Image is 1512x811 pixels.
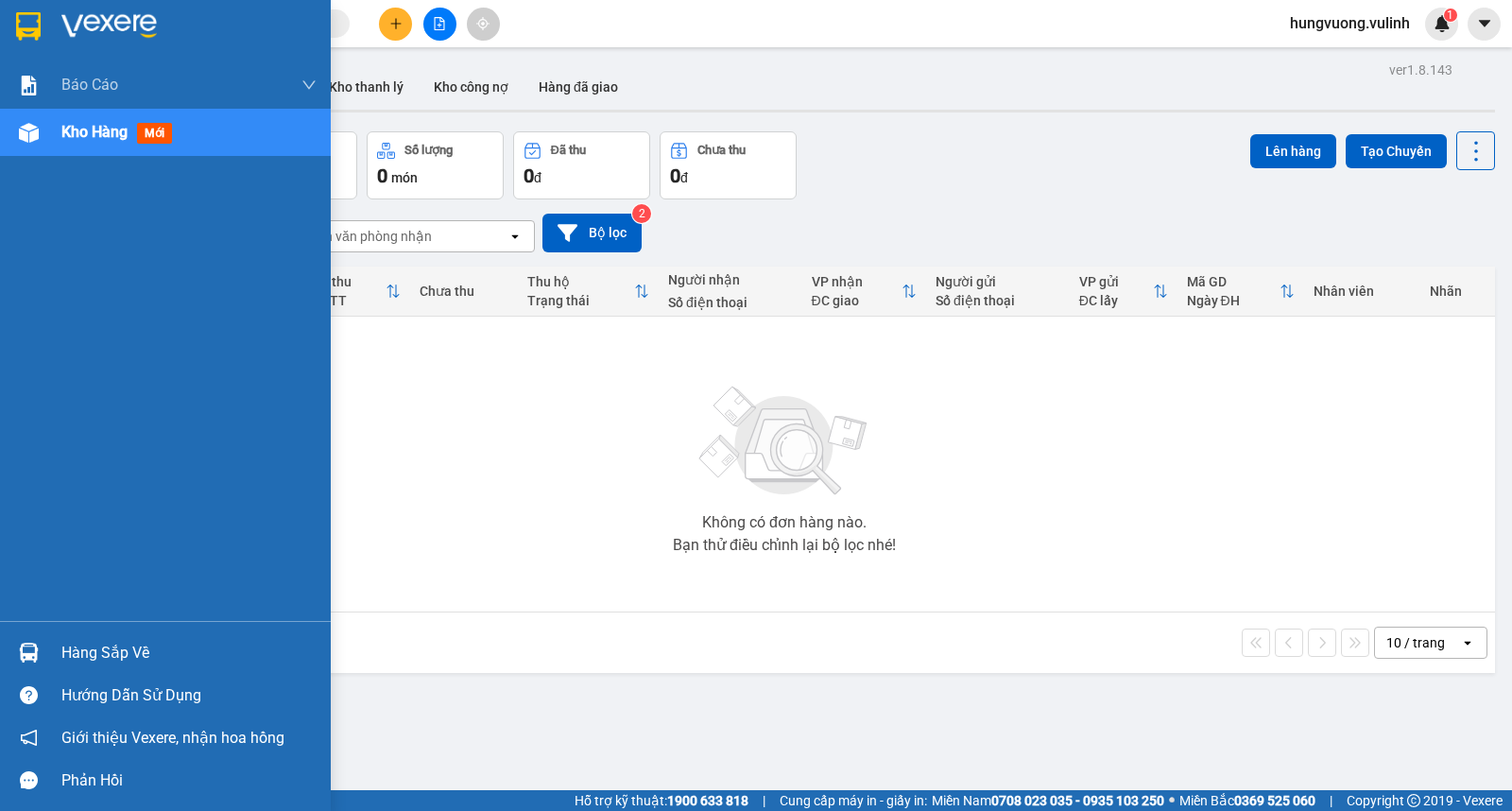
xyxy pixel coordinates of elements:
span: message [20,771,38,789]
div: Hàng sắp về [61,639,317,667]
button: Lên hàng [1250,134,1336,168]
div: Đã thu [551,144,586,157]
div: Chưa thu [420,284,508,299]
div: Phản hồi [61,767,317,795]
img: warehouse-icon [19,643,39,663]
button: caret-down [1468,8,1501,41]
div: Bạn thử điều chỉnh lại bộ lọc nhé! [673,538,896,553]
div: Chọn văn phòng nhận [301,227,432,246]
th: Toggle SortBy [518,267,659,317]
div: Chưa thu [697,144,746,157]
span: Giới thiệu Vexere, nhận hoa hồng [61,726,284,750]
span: 0 [377,164,387,187]
button: Tạo Chuyến [1346,134,1447,168]
span: món [391,170,418,185]
span: notification [20,729,38,747]
svg: open [1460,635,1475,650]
div: Không có đơn hàng nào. [702,515,867,530]
strong: 0708 023 035 - 0935 103 250 [991,793,1164,808]
div: Nhân viên [1314,284,1411,299]
span: aim [476,17,490,30]
th: Toggle SortBy [302,267,410,317]
button: aim [467,8,500,41]
button: Kho công nợ [419,64,524,110]
span: mới [137,123,172,144]
div: ver 1.8.143 [1389,60,1452,80]
div: ĐC giao [812,293,902,308]
svg: open [507,229,523,244]
div: Số điện thoại [936,293,1060,308]
button: Số lượng0món [367,131,504,199]
button: Hàng đã giao [524,64,633,110]
strong: 1900 633 818 [667,793,748,808]
div: Người gửi [936,274,1060,289]
span: hungvuong.vulinh [1275,11,1425,35]
div: Hướng dẫn sử dụng [61,682,317,710]
div: 10 / trang [1386,633,1445,652]
span: 1 [1447,9,1453,22]
span: đ [534,170,541,185]
div: Nhãn [1430,284,1486,299]
span: file-add [433,17,446,30]
img: logo-vxr [16,12,41,41]
span: | [1330,790,1332,811]
span: ⚪️ [1169,797,1175,804]
div: VP gửi [1079,274,1153,289]
span: Hỗ trợ kỹ thuật: [575,790,748,811]
span: plus [389,17,403,30]
span: question-circle [20,686,38,704]
button: Đã thu0đ [513,131,650,199]
img: icon-new-feature [1434,15,1451,32]
span: Cung cấp máy in - giấy in: [780,790,927,811]
span: Báo cáo [61,73,118,96]
button: Bộ lọc [542,214,642,252]
div: ĐC lấy [1079,293,1153,308]
span: 0 [670,164,680,187]
button: file-add [423,8,456,41]
button: Chưa thu0đ [660,131,797,199]
strong: 0369 525 060 [1234,793,1315,808]
button: plus [379,8,412,41]
th: Toggle SortBy [802,267,926,317]
div: Thu hộ [527,274,634,289]
div: Mã GD [1187,274,1280,289]
span: | [763,790,765,811]
span: copyright [1407,794,1420,807]
span: down [301,78,317,93]
div: Số lượng [404,144,453,157]
sup: 2 [632,204,651,223]
img: svg+xml;base64,PHN2ZyBjbGFzcz0ibGlzdC1wbHVnX19zdmciIHhtbG5zPSJodHRwOi8vd3d3LnczLm9yZy8yMDAwL3N2Zy... [690,375,879,508]
div: Người nhận [668,272,793,287]
img: solution-icon [19,76,39,95]
sup: 1 [1444,9,1457,22]
img: warehouse-icon [19,123,39,143]
span: Miền Nam [932,790,1164,811]
div: Số điện thoại [668,295,793,310]
button: Kho thanh lý [314,64,419,110]
th: Toggle SortBy [1070,267,1177,317]
div: HTTT [312,293,386,308]
th: Toggle SortBy [1177,267,1305,317]
div: Ngày ĐH [1187,293,1280,308]
span: Kho hàng [61,123,128,141]
span: Miền Bắc [1179,790,1315,811]
div: VP nhận [812,274,902,289]
span: caret-down [1476,15,1493,32]
span: 0 [524,164,534,187]
div: Đã thu [312,274,386,289]
span: đ [680,170,688,185]
div: Trạng thái [527,293,634,308]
